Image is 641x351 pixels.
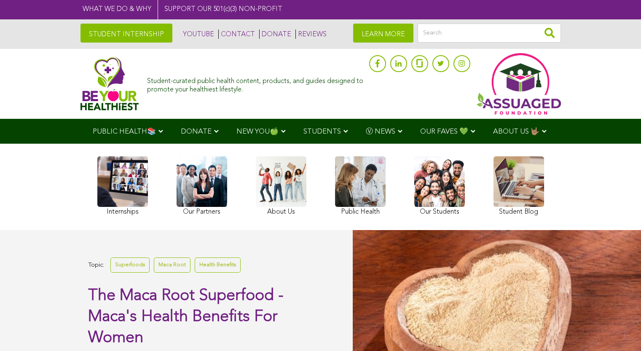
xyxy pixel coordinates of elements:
[181,128,212,135] span: DONATE
[154,257,190,272] a: Maca Root
[195,257,241,272] a: Health Benefits
[110,257,150,272] a: Superfoods
[420,128,468,135] span: OUR FAVES 💚
[366,128,395,135] span: Ⓥ NEWS
[353,24,413,43] a: LEARN MORE
[295,29,327,39] a: REVIEWS
[477,53,561,115] img: Assuaged App
[416,59,422,67] img: glassdoor
[80,24,172,43] a: STUDENT INTERNSHIP
[147,73,365,94] div: Student-curated public health content, products, and guides designed to promote your healthiest l...
[418,24,561,43] input: Search
[236,128,279,135] span: NEW YOU🍏
[88,288,284,346] span: The Maca Root Superfood - Maca's Health Benefits For Women
[88,260,104,271] span: Topic:
[218,29,255,39] a: CONTACT
[93,128,156,135] span: PUBLIC HEALTH📚
[493,128,539,135] span: ABOUT US 🤟🏽
[181,29,214,39] a: YOUTUBE
[80,57,139,110] img: Assuaged
[599,311,641,351] iframe: Chat Widget
[303,128,341,135] span: STUDENTS
[259,29,291,39] a: DONATE
[80,119,561,144] div: Navigation Menu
